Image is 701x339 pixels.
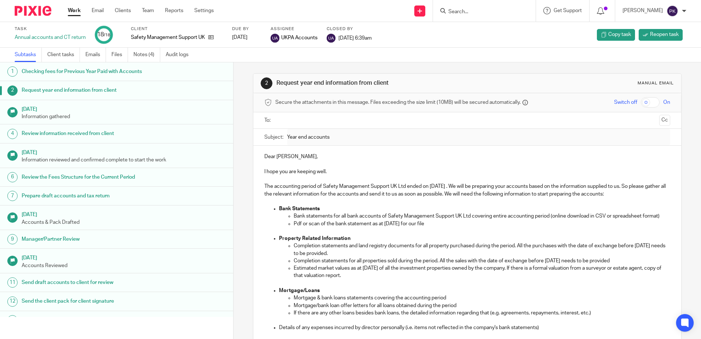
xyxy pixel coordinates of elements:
[327,26,372,32] label: Closed by
[7,66,18,77] div: 1
[85,48,106,62] a: Emails
[279,206,320,211] strong: Bank Statements
[22,104,226,113] h1: [DATE]
[7,234,18,244] div: 9
[22,172,158,183] h1: Review the Fees Structure for the Current Period
[7,315,18,325] div: 13
[22,262,226,269] p: Accounts Reviewed
[639,29,683,41] a: Reopen task
[47,48,80,62] a: Client tasks
[294,302,670,309] p: Mortgage/bank loan offer letters for all loans obtained during the period
[650,31,679,38] span: Reopen task
[15,26,86,32] label: Task
[22,252,226,262] h1: [DATE]
[597,29,635,41] a: Copy task
[271,34,279,43] img: svg%3E
[264,134,283,141] label: Subject:
[22,315,158,326] h1: Submission to Companies House & HMRC
[22,209,226,218] h1: [DATE]
[663,99,670,106] span: On
[638,80,674,86] div: Manual email
[104,33,110,37] small: /18
[294,242,670,257] p: Completion statements and land registry documents for all property purchased during the period. A...
[92,7,104,14] a: Email
[232,34,261,41] div: [DATE]
[22,234,158,245] h1: Manager/Partner Review
[22,277,158,288] h1: Send draft accounts to client for review
[7,191,18,201] div: 7
[22,113,226,120] p: Information gathered
[271,26,318,32] label: Assignee
[15,6,51,16] img: Pixie
[614,99,637,106] span: Switch off
[276,79,483,87] h1: Request year end information from client
[97,30,110,39] div: 18
[281,34,318,41] span: UKPA Accounts
[7,129,18,139] div: 4
[133,48,160,62] a: Notes (4)
[7,85,18,96] div: 2
[22,156,226,164] p: Information reviewed and confirmed complete to start the work
[142,7,154,14] a: Team
[279,236,350,241] strong: Property Related Information
[554,8,582,13] span: Get Support
[7,296,18,307] div: 12
[15,48,42,62] a: Subtasks
[7,172,18,182] div: 6
[294,220,670,227] p: Pdf or scan of the bank statement as at [DATE] for our file
[166,48,194,62] a: Audit logs
[232,26,261,32] label: Due by
[275,99,521,106] span: Secure the attachments in this message. Files exceeding the size limit (10MB) will be secured aut...
[448,9,514,15] input: Search
[194,7,214,14] a: Settings
[294,294,670,302] p: Mortgage & bank loans statements covering the accounting period
[22,66,158,77] h1: Checking fees for Previous Year Paid with Accounts
[264,153,670,160] p: Dear [PERSON_NAME],
[264,168,670,175] p: I hope you are keeping well.
[667,5,678,17] img: svg%3E
[22,296,158,307] h1: Send the client pack for client signature
[22,85,158,96] h1: Request year end information from client
[294,265,670,280] p: Estimated market values as at [DATE] of all the investment properties owned by the company. If th...
[7,277,18,288] div: 11
[115,7,131,14] a: Clients
[131,34,205,41] p: Safety Management Support UK Ltd
[623,7,663,14] p: [PERSON_NAME]
[22,219,226,226] p: Accounts & Pack Drafted
[327,34,335,43] img: svg%3E
[608,31,631,38] span: Copy task
[294,257,670,265] p: Completion statements for all properties sold during the period. All the sales with the date of e...
[68,7,81,14] a: Work
[659,115,670,126] button: Cc
[338,35,372,40] span: [DATE] 6:39am
[279,288,320,293] strong: Mortgage/Loans
[15,34,86,41] div: Annual accounts and CT return
[111,48,128,62] a: Files
[294,309,670,317] p: If there are any other loans besides bank loans, the detailed information regarding that (e.g. ag...
[294,212,670,220] p: Bank statements for all bank accounts of Safety Management Support UK Ltd covering entire account...
[165,7,183,14] a: Reports
[131,26,223,32] label: Client
[22,147,226,156] h1: [DATE]
[261,77,272,89] div: 2
[279,324,670,331] p: Details of any expenses incurred by director personally (i.e. items not reflected in the company'...
[22,190,158,201] h1: Prepare draft accounts and tax return
[22,128,158,139] h1: Review information received from client
[264,183,670,198] p: The accounting period of Safety Management Support UK Ltd ended on [DATE] . We will be preparing ...
[264,117,272,124] label: To:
